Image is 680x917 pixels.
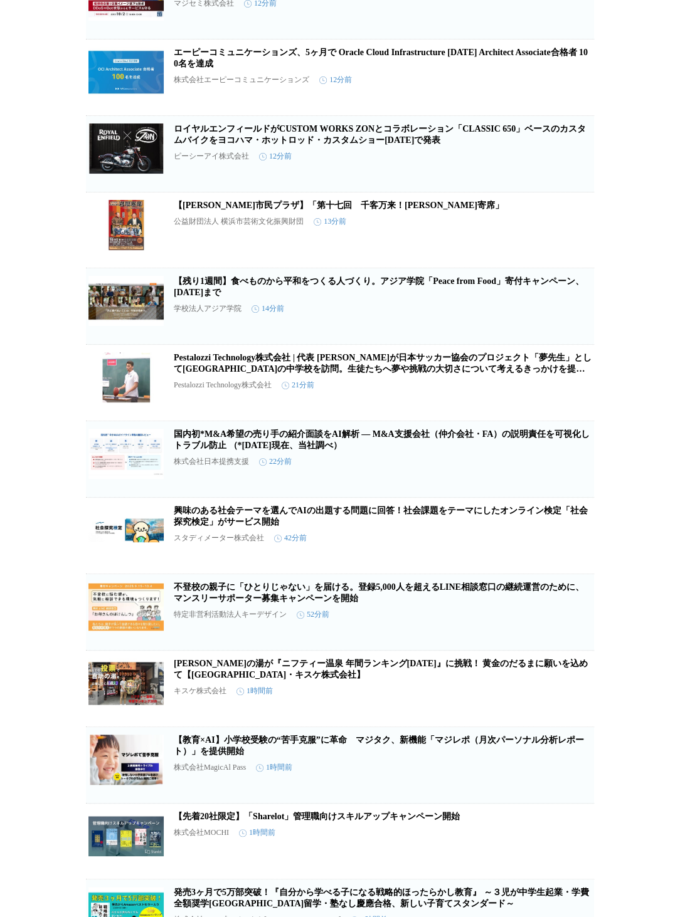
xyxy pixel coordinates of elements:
a: 国内初*M&A希望の売り手の紹介面談をAI解析 — M&A支援会社（仲介会社・FA）の説明責任を可視化しトラブル防止 （*[DATE]現在、当社調べ） [174,429,590,450]
a: 【教育×AI】小学校受験の“苦手克服”に革命 マジタク、新機能「マジレポ（月次パーソナル分析レポート）」を提供開始 [174,735,584,756]
a: Pestalozzi Technology株式会社 | 代表 [PERSON_NAME]が日本サッカー協会のプロジェクト「夢先生」として[GEOGRAPHIC_DATA]の中学校を訪問。生徒たち... [174,353,592,385]
img: 【岩間市民プラザ】「第十七回 千客万来！岩間寄席」 [88,200,164,250]
img: 【教育×AI】小学校受験の“苦手克服”に革命 マジタク、新機能「マジレポ（月次パーソナル分析レポート）」を提供開始 [88,735,164,785]
img: 喜助の湯が『ニフティー温泉 年間ランキング2025』に挑戦！ 黄金のだるまに願いを込めて【愛媛県・キスケ株式会社】 [88,658,164,708]
p: 株式会社MagicAl Pass [174,762,246,773]
p: 学校法人アジア学院 [174,303,242,314]
p: 株式会社日本提携支援 [174,456,249,467]
p: 株式会社エーピーコミュニケーションズ [174,75,309,85]
time: 1時間前 [236,686,273,696]
time: 12分前 [319,75,352,85]
a: 【[PERSON_NAME]市民プラザ】「第十七回 千客万来！[PERSON_NAME]寄席」 [174,201,504,210]
a: 発売3ヶ月で5万部突破！『自分から学べる子になる戦略的ほったらかし教育』 ～３児が中学生起業・学費全額奨学[GEOGRAPHIC_DATA]留学・塾なし慶應合格、新しい子育てスタンダード～ [174,888,589,908]
a: 【残り1週間】食べものから平和をつくる人づくり。アジア学院「Peace from Food」寄付キャンペーン、[DATE]まで [174,276,584,297]
time: 13分前 [314,216,346,227]
time: 22分前 [259,456,292,467]
img: 【先着20社限定】「Sharelot」管理職向けスキルアップキャンペーン開始 [88,811,164,861]
a: 不登校の親子に「ひとりじゃない」を届ける。登録5,000人を超えるLINE相談窓口の継続運営のために、マンスリーサポーター募集キャンペーンを開始 [174,582,584,603]
p: キスケ株式会社 [174,686,226,696]
a: ロイヤルエンフィールドがCUSTOM WORKS ZONとコラボレーション「CLASSIC 650」ベースのカスタムバイクをヨコハマ・ホットロッド・カスタムショー[DATE]で発表 [174,124,586,145]
p: Pestalozzi Technology株式会社 [174,380,272,390]
p: 株式会社MOCHI [174,827,229,838]
img: エーピーコミュニケーションズ、5ヶ月で Oracle Cloud Infrastructure 2024 Architect Associate合格者 100名を達成 [88,47,164,97]
time: 1時間前 [239,827,275,838]
img: 興味のある社会テーマを選んでAIの出題する問題に回答！社会課題をテーマにしたオンライン検定「社会探究検定」がサービス開始 [88,505,164,555]
img: 不登校の親子に「ひとりじゃない」を届ける。登録5,000人を超えるLINE相談窓口の継続運営のために、マンスリーサポーター募集キャンペーンを開始 [88,582,164,632]
img: 国内初*M&A希望の売り手の紹介面談をAI解析 — M&A支援会社（仲介会社・FA）の説明責任を可視化しトラブル防止 （*2025年9月現在、当社調べ） [88,429,164,479]
time: 42分前 [274,533,307,543]
img: 【残り1週間】食べものから平和をつくる人づくり。アジア学院「Peace from Food」寄付キャンペーン、9月21日(日)まで [88,276,164,326]
time: 1時間前 [256,762,292,773]
time: 12分前 [259,151,292,162]
p: スタディメーター株式会社 [174,533,264,543]
time: 21分前 [282,380,314,390]
a: [PERSON_NAME]の湯が『ニフティー温泉 年間ランキング[DATE]』に挑戦！ 黄金のだるまに願いを込めて【[GEOGRAPHIC_DATA]・キスケ株式会社】 [174,659,588,679]
p: 公益財団法人 横浜市芸術文化振興財団 [174,216,304,227]
a: エーピーコミュニケーションズ、5ヶ月で Oracle Cloud Infrastructure [DATE] Architect Associate合格者 100名を達成 [174,48,588,68]
a: 興味のある社会テーマを選んでAIの出題する問題に回答！社会課題をテーマにしたオンライン検定「社会探究検定」がサービス開始 [174,506,588,527]
p: 特定非営利活動法人キーデザイン [174,609,287,620]
img: Pestalozzi Technology株式会社 | 代表 井上 友綱が日本サッカー協会のプロジェクト「夢先生」として茨城県の中学校を訪問。生徒たちへ夢や挑戦の大切さについて考えるきっかけを提供！ [88,352,164,402]
time: 14分前 [252,303,284,314]
time: 52分前 [297,609,329,620]
img: ロイヤルエンフィールドがCUSTOM WORKS ZONとコラボレーション「CLASSIC 650」ベースのカスタムバイクをヨコハマ・ホットロッド・カスタムショー2025で発表 [88,123,164,174]
p: ピーシーアイ株式会社 [174,151,249,162]
a: 【先着20社限定】「Sharelot」管理職向けスキルアップキャンペーン開始 [174,812,460,821]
